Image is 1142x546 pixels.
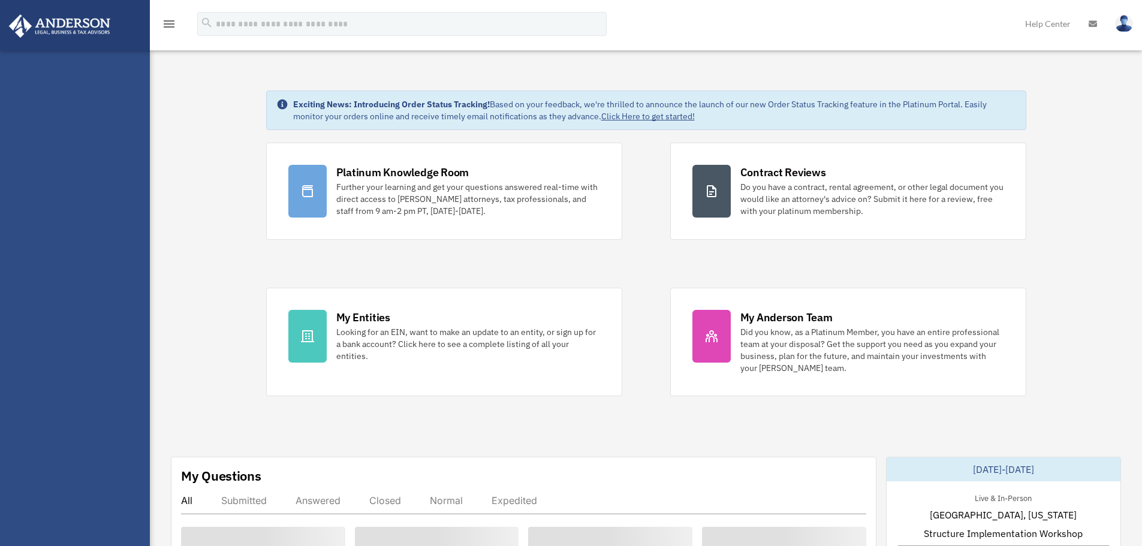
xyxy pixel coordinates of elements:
[336,181,600,217] div: Further your learning and get your questions answered real-time with direct access to [PERSON_NAM...
[336,310,390,325] div: My Entities
[369,494,401,506] div: Closed
[162,17,176,31] i: menu
[740,310,833,325] div: My Anderson Team
[293,98,1016,122] div: Based on your feedback, we're thrilled to announce the launch of our new Order Status Tracking fe...
[740,165,826,180] div: Contract Reviews
[740,326,1004,374] div: Did you know, as a Platinum Member, you have an entire professional team at your disposal? Get th...
[266,143,622,240] a: Platinum Knowledge Room Further your learning and get your questions answered real-time with dire...
[296,494,341,506] div: Answered
[1115,15,1133,32] img: User Pic
[492,494,537,506] div: Expedited
[740,181,1004,217] div: Do you have a contract, rental agreement, or other legal document you would like an attorney's ad...
[336,326,600,362] div: Looking for an EIN, want to make an update to an entity, or sign up for a bank account? Click her...
[924,526,1083,541] span: Structure Implementation Workshop
[5,14,114,38] img: Anderson Advisors Platinum Portal
[200,16,213,29] i: search
[930,508,1077,522] span: [GEOGRAPHIC_DATA], [US_STATE]
[181,494,192,506] div: All
[221,494,267,506] div: Submitted
[336,165,469,180] div: Platinum Knowledge Room
[601,111,695,122] a: Click Here to get started!
[670,288,1026,396] a: My Anderson Team Did you know, as a Platinum Member, you have an entire professional team at your...
[162,21,176,31] a: menu
[430,494,463,506] div: Normal
[181,467,261,485] div: My Questions
[266,288,622,396] a: My Entities Looking for an EIN, want to make an update to an entity, or sign up for a bank accoun...
[965,491,1041,503] div: Live & In-Person
[670,143,1026,240] a: Contract Reviews Do you have a contract, rental agreement, or other legal document you would like...
[293,99,490,110] strong: Exciting News: Introducing Order Status Tracking!
[887,457,1120,481] div: [DATE]-[DATE]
